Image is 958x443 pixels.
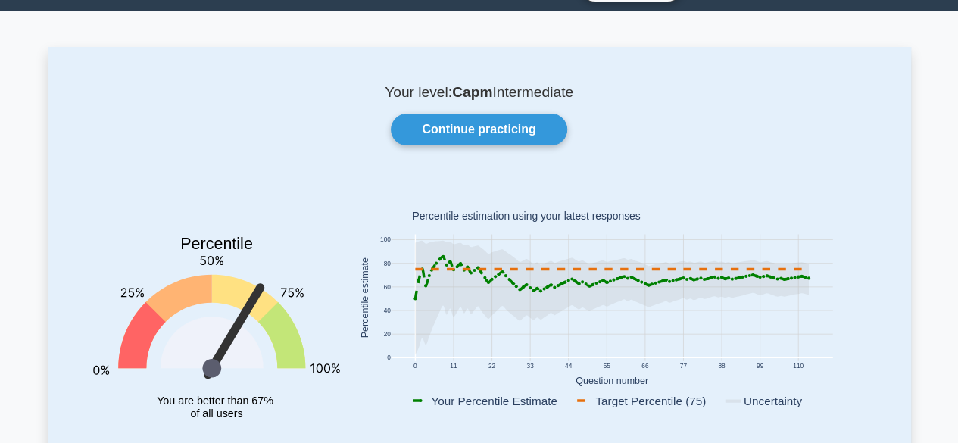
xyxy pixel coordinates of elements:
[383,260,391,267] text: 80
[379,236,390,244] text: 100
[564,362,572,370] text: 44
[756,362,763,370] text: 99
[180,235,253,253] text: Percentile
[679,362,687,370] text: 77
[413,362,417,370] text: 0
[792,362,803,370] text: 110
[359,257,370,338] text: Percentile estimate
[387,354,391,362] text: 0
[190,408,242,420] tspan: of all users
[718,362,726,370] text: 88
[84,83,875,101] p: Your level: Intermediate
[412,211,640,223] text: Percentile estimation using your latest responses
[450,362,457,370] text: 11
[488,362,495,370] text: 22
[452,84,492,100] b: Capm
[383,307,391,314] text: 40
[157,395,273,407] tspan: You are better than 67%
[641,362,649,370] text: 66
[603,362,610,370] text: 55
[526,362,534,370] text: 33
[383,330,391,338] text: 20
[391,114,566,145] a: Continue practicing
[383,283,391,291] text: 60
[576,376,648,386] text: Question number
